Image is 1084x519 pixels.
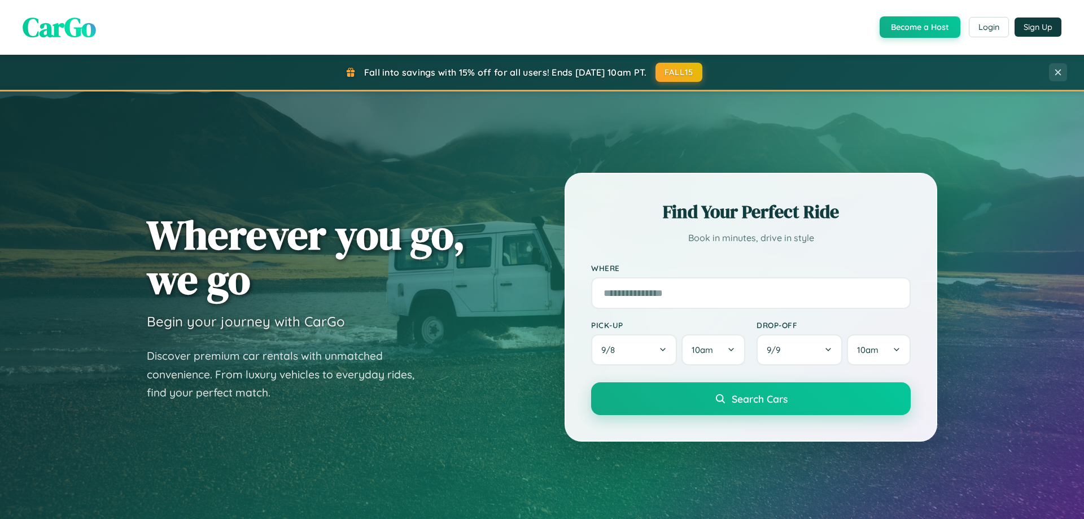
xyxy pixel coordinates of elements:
[147,212,465,302] h1: Wherever you go, we go
[969,17,1009,37] button: Login
[23,8,96,46] span: CarGo
[732,392,788,405] span: Search Cars
[757,334,842,365] button: 9/9
[655,63,703,82] button: FALL15
[364,67,647,78] span: Fall into savings with 15% off for all users! Ends [DATE] 10am PT.
[591,263,911,273] label: Where
[591,230,911,246] p: Book in minutes, drive in style
[757,320,911,330] label: Drop-off
[857,344,878,355] span: 10am
[692,344,713,355] span: 10am
[767,344,786,355] span: 9 / 9
[847,334,911,365] button: 10am
[591,320,745,330] label: Pick-up
[601,344,620,355] span: 9 / 8
[147,313,345,330] h3: Begin your journey with CarGo
[591,334,677,365] button: 9/8
[1015,18,1061,37] button: Sign Up
[681,334,745,365] button: 10am
[591,382,911,415] button: Search Cars
[591,199,911,224] h2: Find Your Perfect Ride
[880,16,960,38] button: Become a Host
[147,347,429,402] p: Discover premium car rentals with unmatched convenience. From luxury vehicles to everyday rides, ...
